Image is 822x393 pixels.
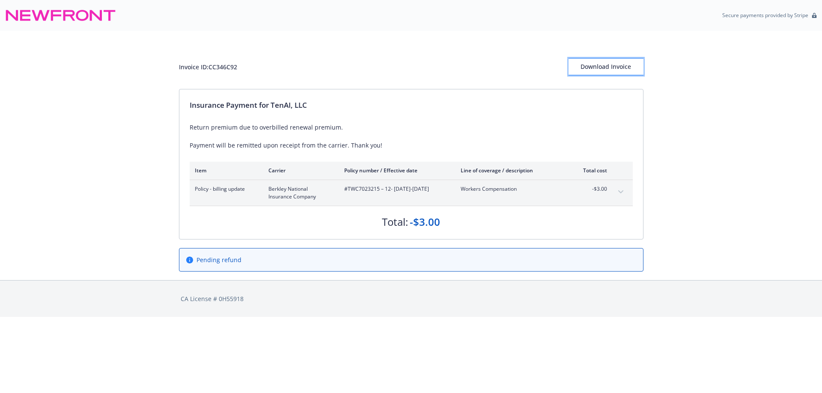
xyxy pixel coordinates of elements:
div: Download Invoice [569,59,643,75]
div: Total: [382,215,408,229]
div: Item [195,167,255,174]
div: -$3.00 [410,215,440,229]
button: Download Invoice [569,58,643,75]
span: Berkley National Insurance Company [268,185,331,201]
div: CA License # 0H55918 [181,294,642,303]
span: Policy - billing update [195,185,255,193]
div: Carrier [268,167,331,174]
div: Line of coverage / description [461,167,561,174]
div: Total cost [575,167,607,174]
p: Secure payments provided by Stripe [722,12,808,19]
div: Invoice ID: CC346C92 [179,62,237,71]
button: expand content [614,185,628,199]
span: #TWC7023215 – 12 - [DATE]-[DATE] [344,185,447,193]
div: Return premium due to overbilled renewal premium. Payment will be remitted upon receipt from the ... [190,123,633,150]
span: Workers Compensation [461,185,561,193]
div: Policy number / Effective date [344,167,447,174]
div: Policy - billing updateBerkley National Insurance Company#TWC7023215 – 12- [DATE]-[DATE]Workers C... [190,180,633,206]
span: Pending refund [197,255,241,264]
div: Insurance Payment for TenAI, LLC [190,100,633,111]
span: -$3.00 [575,185,607,193]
